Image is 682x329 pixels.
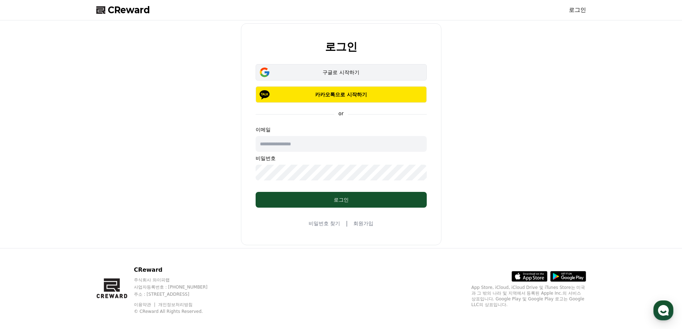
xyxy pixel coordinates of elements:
[256,126,427,133] p: 이메일
[134,309,221,314] p: © CReward All Rights Reserved.
[256,86,427,103] button: 카카오톡으로 시작하기
[134,266,221,274] p: CReward
[66,238,74,244] span: 대화
[111,238,119,243] span: 설정
[134,277,221,283] p: 주식회사 와이피랩
[334,110,348,117] p: or
[569,6,586,14] a: 로그인
[325,41,357,53] h2: 로그인
[134,302,156,307] a: 이용약관
[346,219,348,228] span: |
[96,4,150,16] a: CReward
[256,64,427,81] button: 구글로 시작하기
[134,284,221,290] p: 사업자등록번호 : [PHONE_NUMBER]
[256,155,427,162] p: 비밀번호
[266,91,416,98] p: 카카오톡으로 시작하기
[266,69,416,76] div: 구글로 시작하기
[270,196,412,203] div: 로그인
[353,220,373,227] a: 회원가입
[134,291,221,297] p: 주소 : [STREET_ADDRESS]
[158,302,193,307] a: 개인정보처리방침
[108,4,150,16] span: CReward
[309,220,340,227] a: 비밀번호 찾기
[23,238,27,243] span: 홈
[2,227,47,245] a: 홈
[47,227,92,245] a: 대화
[471,285,586,308] p: App Store, iCloud, iCloud Drive 및 iTunes Store는 미국과 그 밖의 나라 및 지역에서 등록된 Apple Inc.의 서비스 상표입니다. Goo...
[92,227,137,245] a: 설정
[256,192,427,208] button: 로그인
